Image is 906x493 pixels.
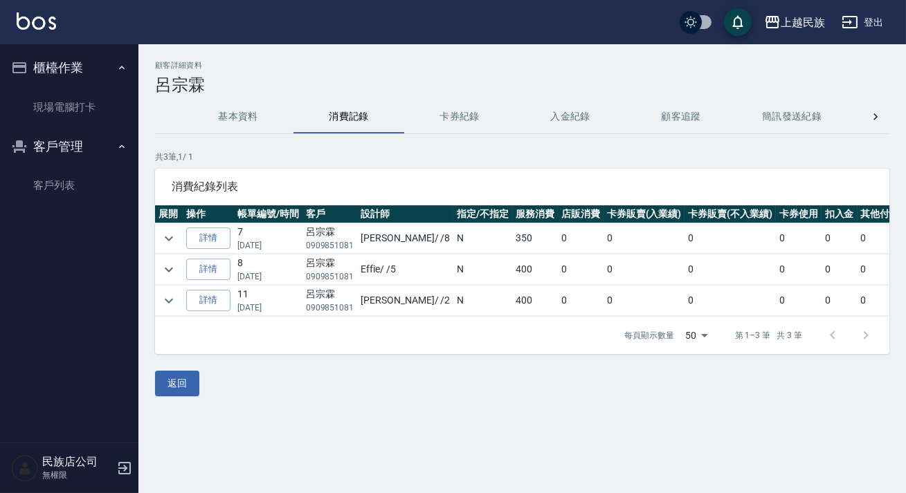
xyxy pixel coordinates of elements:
th: 卡券販賣(入業績) [604,205,685,223]
td: 0 [776,254,822,285]
td: N [453,254,512,285]
a: 詳情 [186,227,230,249]
td: Effie / /5 [357,254,453,285]
th: 操作 [183,205,234,223]
button: 返回 [155,371,199,396]
td: 8 [234,254,302,285]
p: 第 1–3 筆 共 3 筆 [735,329,802,342]
p: [DATE] [237,270,299,283]
button: 客戶管理 [6,129,133,165]
button: 上越民族 [759,8,831,37]
th: 設計師 [357,205,453,223]
button: 簡訊發送紀錄 [736,100,847,133]
td: 0 [685,286,776,316]
th: 展開 [155,205,183,223]
h5: 民族店公司 [42,455,113,469]
button: 登出 [836,10,889,35]
td: 呂宗霖 [302,254,358,285]
a: 客戶列表 [6,169,133,201]
td: 0 [822,223,858,254]
td: 0 [604,286,685,316]
button: 櫃檯作業 [6,50,133,86]
p: 共 3 筆, 1 / 1 [155,151,889,163]
td: 11 [234,286,302,316]
th: 卡券使用 [776,205,822,223]
img: Person [11,454,39,482]
p: 0909851081 [306,301,354,314]
button: 卡券紀錄 [404,100,515,133]
th: 店販消費 [558,205,604,223]
td: 0 [685,223,776,254]
p: [DATE] [237,301,299,314]
td: 0 [776,223,822,254]
td: 0 [604,254,685,285]
p: 0909851081 [306,239,354,252]
span: 消費紀錄列表 [172,180,873,194]
th: 指定/不指定 [453,205,512,223]
p: 每頁顯示數量 [624,329,674,342]
td: N [453,223,512,254]
div: 50 [680,317,713,354]
td: 0 [558,286,604,316]
a: 現場電腦打卡 [6,91,133,123]
img: Logo [17,12,56,30]
p: [DATE] [237,239,299,252]
button: 基本資料 [183,100,293,133]
button: expand row [158,290,179,311]
td: [PERSON_NAME] / /8 [357,223,453,254]
td: 0 [685,254,776,285]
td: 0 [776,286,822,316]
p: 無權限 [42,469,113,481]
th: 卡券販賣(不入業績) [685,205,776,223]
td: 呂宗霖 [302,223,358,254]
button: 消費記錄 [293,100,404,133]
h2: 顧客詳細資料 [155,61,889,70]
td: 呂宗霖 [302,286,358,316]
td: 400 [512,254,558,285]
h3: 呂宗霖 [155,75,889,95]
button: save [724,8,752,36]
button: expand row [158,228,179,249]
th: 帳單編號/時間 [234,205,302,223]
td: 0 [822,254,858,285]
p: 0909851081 [306,270,354,283]
td: 7 [234,223,302,254]
td: [PERSON_NAME] / /2 [357,286,453,316]
td: 0 [604,223,685,254]
td: 350 [512,223,558,254]
td: 0 [822,286,858,316]
a: 詳情 [186,290,230,311]
td: 400 [512,286,558,316]
div: 上越民族 [781,14,825,31]
th: 服務消費 [512,205,558,223]
td: 0 [558,223,604,254]
button: 入金紀錄 [515,100,626,133]
a: 詳情 [186,259,230,280]
th: 客戶 [302,205,358,223]
button: 顧客追蹤 [626,100,736,133]
th: 扣入金 [822,205,858,223]
button: expand row [158,259,179,280]
td: 0 [558,254,604,285]
td: N [453,286,512,316]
